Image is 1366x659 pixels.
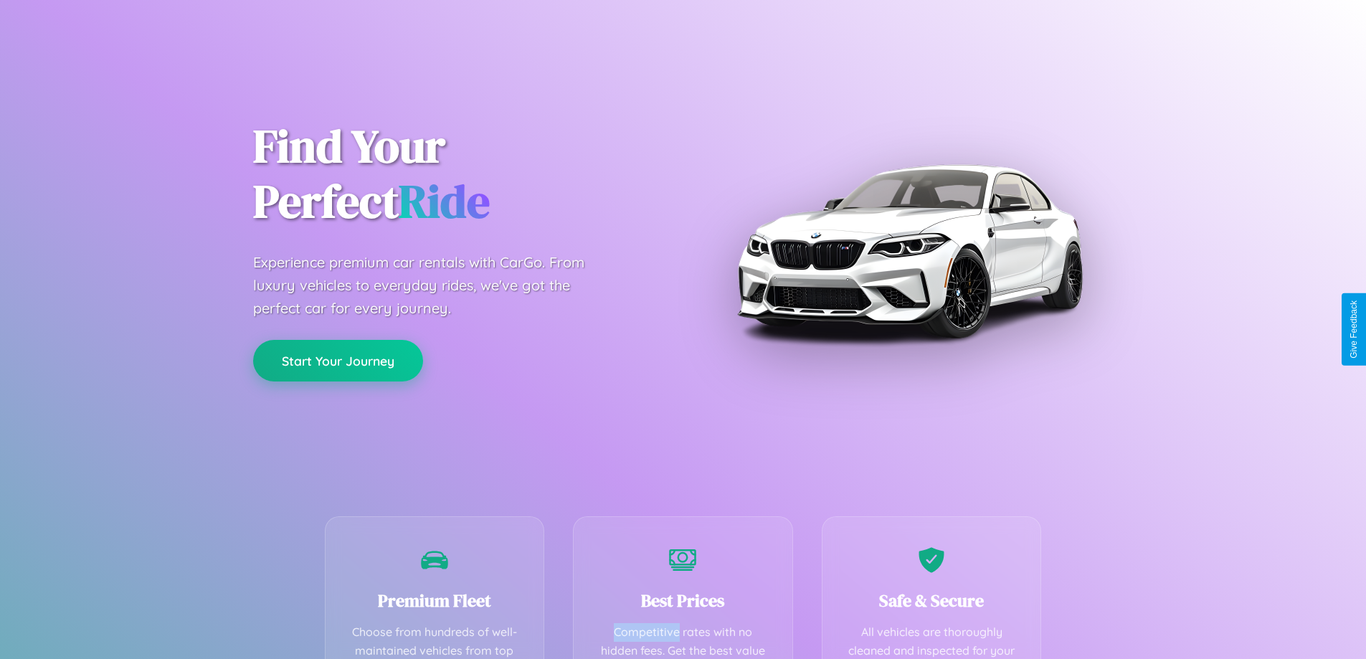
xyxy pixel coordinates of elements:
h3: Safe & Secure [844,589,1020,612]
p: Experience premium car rentals with CarGo. From luxury vehicles to everyday rides, we've got the ... [253,251,612,320]
button: Start Your Journey [253,340,423,381]
h1: Find Your Perfect [253,119,662,229]
span: Ride [399,170,490,232]
h3: Premium Fleet [347,589,523,612]
div: Give Feedback [1349,300,1359,359]
img: Premium BMW car rental vehicle [730,72,1088,430]
h3: Best Prices [595,589,771,612]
